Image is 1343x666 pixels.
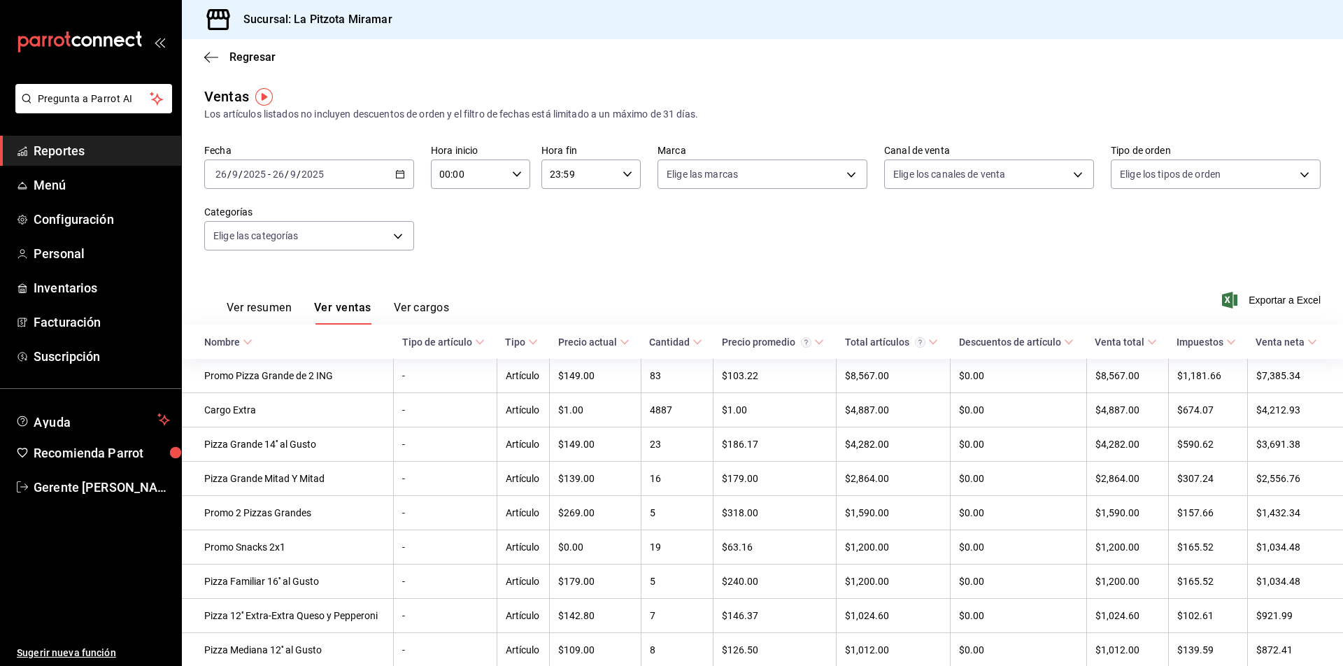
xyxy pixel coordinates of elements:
label: Fecha [204,146,414,155]
span: Ayuda [34,411,152,428]
td: $179.00 [550,565,641,599]
td: $1,024.60 [1086,599,1168,633]
td: 5 [641,496,713,530]
td: - [394,530,497,565]
span: / [227,169,232,180]
td: $7,385.34 [1247,359,1343,393]
td: $4,212.93 [1247,393,1343,427]
input: -- [232,169,239,180]
button: Pregunta a Parrot AI [15,84,172,113]
td: 19 [641,530,713,565]
td: $1,200.00 [1086,530,1168,565]
div: Tipo de artículo [402,336,472,348]
td: $1,200.00 [837,565,951,599]
span: Descuentos de artículo [959,336,1074,348]
td: Artículo [497,530,550,565]
td: - [394,462,497,496]
td: Artículo [497,427,550,462]
td: $8,567.00 [1086,359,1168,393]
div: Venta neta [1256,336,1305,348]
span: Elige las marcas [667,167,738,181]
span: Menú [34,176,170,194]
td: Pizza Grande 14'' al Gusto [182,427,394,462]
span: Facturación [34,313,170,332]
div: Tipo [505,336,525,348]
td: $149.00 [550,427,641,462]
td: 16 [641,462,713,496]
td: $165.52 [1168,530,1247,565]
td: $103.22 [713,359,837,393]
td: Artículo [497,462,550,496]
td: $1,181.66 [1168,359,1247,393]
td: Cargo Extra [182,393,394,427]
button: Ver resumen [227,301,292,325]
td: $1.00 [713,393,837,427]
td: $157.66 [1168,496,1247,530]
td: $1,432.34 [1247,496,1343,530]
span: Cantidad [649,336,702,348]
div: Nombre [204,336,240,348]
td: Promo 2 Pizzas Grandes [182,496,394,530]
input: ---- [243,169,267,180]
td: Pizza Familiar 16'' al Gusto [182,565,394,599]
td: $4,887.00 [1086,393,1168,427]
span: Tipo [505,336,538,348]
span: Recomienda Parrot [34,444,170,462]
span: Impuestos [1177,336,1236,348]
td: Artículo [497,496,550,530]
td: Artículo [497,565,550,599]
td: $3,691.38 [1247,427,1343,462]
span: Suscripción [34,347,170,366]
td: - [394,427,497,462]
h3: Sucursal: La Pitzota Miramar [232,11,392,28]
input: ---- [301,169,325,180]
img: Tooltip marker [255,88,273,106]
div: Ventas [204,86,249,107]
td: $1,200.00 [1086,565,1168,599]
td: $4,282.00 [1086,427,1168,462]
td: $590.62 [1168,427,1247,462]
label: Hora inicio [431,146,530,155]
td: Promo Pizza Grande de 2 ING [182,359,394,393]
td: - [394,393,497,427]
label: Canal de venta [884,146,1094,155]
td: $142.80 [550,599,641,633]
span: Total artículos [845,336,938,348]
td: $2,864.00 [1086,462,1168,496]
button: open_drawer_menu [154,36,165,48]
button: Ver cargos [394,301,450,325]
input: -- [215,169,227,180]
td: $318.00 [713,496,837,530]
td: - [394,496,497,530]
button: Exportar a Excel [1225,292,1321,309]
span: / [285,169,289,180]
td: $0.00 [951,565,1087,599]
span: Reportes [34,141,170,160]
svg: Precio promedio = Total artículos / cantidad [801,337,811,348]
span: Nombre [204,336,253,348]
td: $8,567.00 [837,359,951,393]
button: Regresar [204,50,276,64]
td: - [394,565,497,599]
a: Pregunta a Parrot AI [10,101,172,116]
td: $165.52 [1168,565,1247,599]
td: $63.16 [713,530,837,565]
td: $186.17 [713,427,837,462]
span: / [239,169,243,180]
td: $1,590.00 [1086,496,1168,530]
td: $2,864.00 [837,462,951,496]
td: 4887 [641,393,713,427]
td: Promo Snacks 2x1 [182,530,394,565]
td: 23 [641,427,713,462]
div: Venta total [1095,336,1144,348]
td: $0.00 [951,359,1087,393]
td: $1.00 [550,393,641,427]
span: Pregunta a Parrot AI [38,92,150,106]
td: $0.00 [951,427,1087,462]
td: $1,034.48 [1247,530,1343,565]
td: 7 [641,599,713,633]
label: Marca [658,146,867,155]
span: Configuración [34,210,170,229]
